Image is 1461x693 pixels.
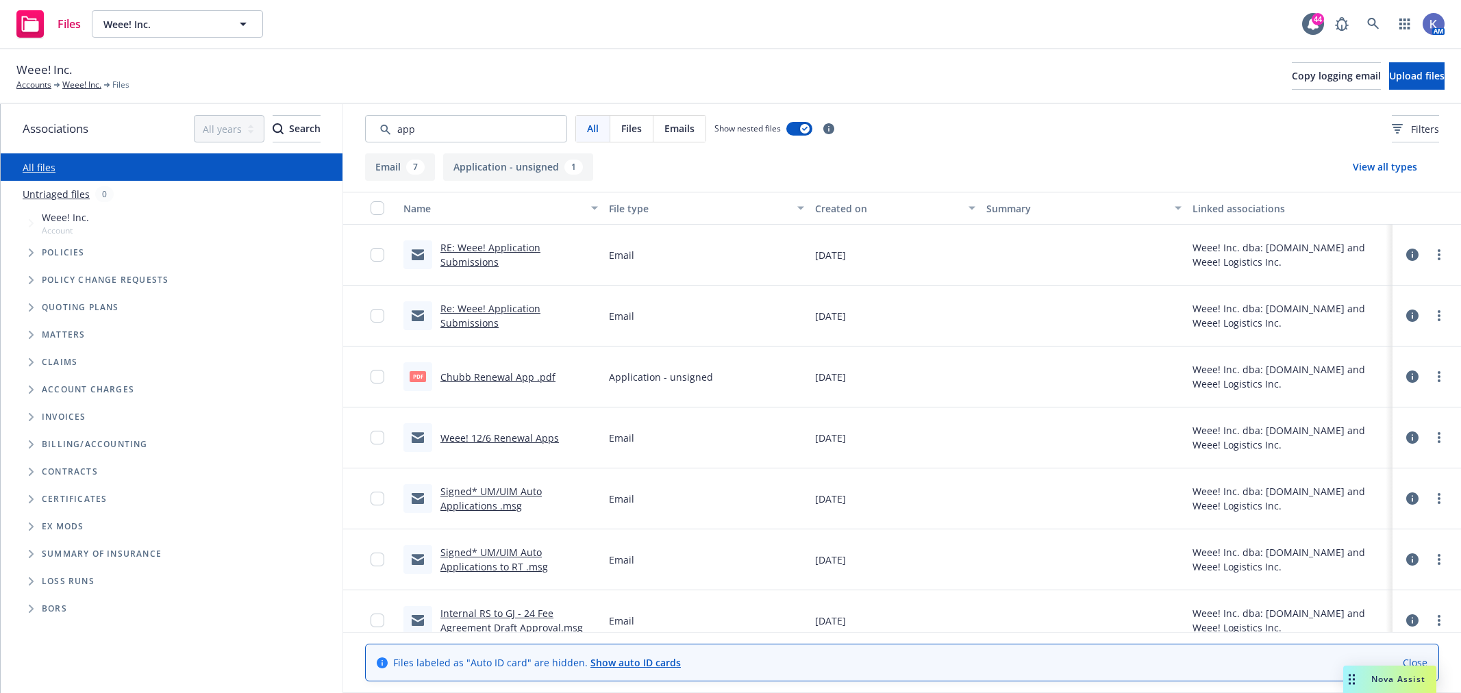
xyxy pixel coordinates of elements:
[621,121,642,136] span: Files
[981,192,1186,225] button: Summary
[273,115,321,142] button: SearchSearch
[1431,551,1447,568] a: more
[1331,153,1439,181] button: View all types
[440,546,548,573] a: Signed* UM/UIM Auto Applications to RT .msg
[815,553,846,567] span: [DATE]
[371,248,384,262] input: Toggle Row Selected
[410,371,426,381] span: pdf
[986,201,1166,216] div: Summary
[23,120,88,138] span: Associations
[42,495,107,503] span: Certificates
[603,192,809,225] button: File type
[440,431,559,444] a: Weee! 12/6 Renewal Apps
[609,370,713,384] span: Application - unsigned
[810,192,981,225] button: Created on
[23,161,55,174] a: All files
[609,492,634,506] span: Email
[815,309,846,323] span: [DATE]
[393,655,681,670] span: Files labeled as "Auto ID card" are hidden.
[1389,62,1445,90] button: Upload files
[23,187,90,201] a: Untriaged files
[42,577,95,585] span: Loss Runs
[371,370,384,383] input: Toggle Row Selected
[609,614,634,628] span: Email
[590,656,681,669] a: Show auto ID cards
[815,431,846,445] span: [DATE]
[1360,10,1387,38] a: Search
[103,17,222,32] span: Weee! Inc.
[714,123,781,134] span: Show nested files
[1343,666,1360,693] div: Drag to move
[398,192,603,225] button: Name
[1192,423,1387,452] div: Weee! Inc. dba: [DOMAIN_NAME] and Weee! Logistics Inc.
[1192,545,1387,574] div: Weee! Inc. dba: [DOMAIN_NAME] and Weee! Logistics Inc.
[1431,307,1447,324] a: more
[609,309,634,323] span: Email
[1,431,342,622] div: Folder Tree Example
[609,248,634,262] span: Email
[42,225,89,236] span: Account
[1371,673,1425,685] span: Nova Assist
[42,249,85,257] span: Policies
[1192,201,1387,216] div: Linked associations
[1192,606,1387,635] div: Weee! Inc. dba: [DOMAIN_NAME] and Weee! Logistics Inc.
[1411,122,1439,136] span: Filters
[440,302,540,329] a: Re: Weee! Application Submissions
[1431,247,1447,263] a: more
[564,160,583,175] div: 1
[42,303,119,312] span: Quoting plans
[11,5,86,43] a: Files
[42,468,98,476] span: Contracts
[1,207,342,431] div: Tree Example
[1423,13,1445,35] img: photo
[112,79,129,91] span: Files
[62,79,101,91] a: Weee! Inc.
[1431,612,1447,629] a: more
[42,386,134,394] span: Account charges
[365,153,435,181] button: Email
[1343,666,1436,693] button: Nova Assist
[1187,192,1393,225] button: Linked associations
[42,550,162,558] span: Summary of insurance
[371,492,384,505] input: Toggle Row Selected
[1328,10,1356,38] a: Report a Bug
[371,431,384,444] input: Toggle Row Selected
[1431,368,1447,385] a: more
[815,248,846,262] span: [DATE]
[42,358,77,366] span: Claims
[42,522,84,531] span: Ex Mods
[58,18,81,29] span: Files
[371,201,384,215] input: Select all
[1192,301,1387,330] div: Weee! Inc. dba: [DOMAIN_NAME] and Weee! Logistics Inc.
[365,115,567,142] input: Search by keyword...
[273,116,321,142] div: Search
[1389,69,1445,82] span: Upload files
[406,160,425,175] div: 7
[16,79,51,91] a: Accounts
[440,370,555,383] a: Chubb Renewal App .pdf
[815,614,846,628] span: [DATE]
[440,485,542,512] a: Signed* UM/UIM Auto Applications .msg
[92,10,263,38] button: Weee! Inc.
[95,186,114,202] div: 0
[42,331,85,339] span: Matters
[815,201,960,216] div: Created on
[1312,13,1324,25] div: 44
[1292,69,1381,82] span: Copy logging email
[1403,655,1427,670] a: Close
[42,413,86,421] span: Invoices
[1192,240,1387,269] div: Weee! Inc. dba: [DOMAIN_NAME] and Weee! Logistics Inc.
[1391,10,1419,38] a: Switch app
[815,492,846,506] span: [DATE]
[587,121,599,136] span: All
[371,614,384,627] input: Toggle Row Selected
[42,440,148,449] span: Billing/Accounting
[1192,484,1387,513] div: Weee! Inc. dba: [DOMAIN_NAME] and Weee! Logistics Inc.
[440,607,583,634] a: Internal RS to GJ - 24 Fee Agreement Draft Approval.msg
[371,309,384,323] input: Toggle Row Selected
[609,553,634,567] span: Email
[664,121,695,136] span: Emails
[1292,62,1381,90] button: Copy logging email
[42,605,67,613] span: BORs
[42,210,89,225] span: Weee! Inc.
